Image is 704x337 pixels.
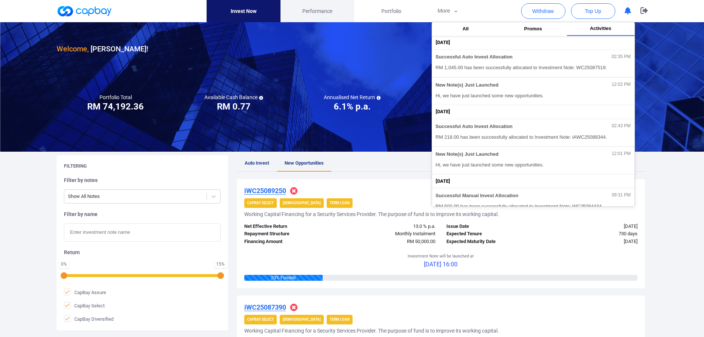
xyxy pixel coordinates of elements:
[432,188,635,216] button: Successful Manual Invest Allocation09:31 PMRM 500.00 has been successfully allocated to Investmen...
[590,26,611,31] span: Activities
[441,230,542,238] div: Expected Tenure
[436,124,513,129] span: Successful Auto Invest Allocation
[60,262,68,266] div: 0 %
[340,230,441,238] div: Monthly Instalment
[571,3,615,19] button: Top Up
[463,26,469,31] span: All
[244,303,286,311] u: iWC25087390
[324,94,381,101] h5: Annualised Net Return
[285,160,324,166] span: New Opportunities
[499,22,567,36] button: Promos
[239,223,340,230] div: Net Effective Return
[330,317,350,321] strong: Term Loan
[542,230,643,238] div: 730 days
[244,275,323,281] div: 20 % Funded
[585,7,601,15] span: Top Up
[436,92,631,100] span: Hi, we have just launched some new opportunities.
[340,223,441,230] div: 13.0 % p.a.
[99,94,132,101] h5: Portfolio Total
[244,211,499,218] h5: Working Capital Financing for a Security Services Provider. The purpose of fund is to improve its...
[436,178,450,185] span: [DATE]
[567,22,635,36] button: Activities
[407,239,435,244] span: RM 50,000.00
[87,101,144,112] h3: RM 74,192.36
[408,260,474,269] p: [DATE] 16:00
[302,7,332,15] span: Performance
[432,77,635,105] button: New Note(s) Just Launched12:02 PMHi, we have just launched some new opportunities.
[542,238,643,246] div: [DATE]
[64,223,221,242] input: Enter investment note name
[217,101,251,112] h3: RM 0.77
[436,161,631,169] span: Hi, we have just launched some new opportunities.
[64,249,221,256] h5: Return
[432,146,635,174] button: New Note(s) Just Launched12:01 PMHi, we have just launched some new opportunities.
[64,315,113,323] span: CapBay Diversified
[432,50,635,77] button: Successful Auto Invest Allocation02:35 PMRM 1,045.00 has been successfully allocated to Investmen...
[432,22,500,36] button: All
[57,44,89,53] span: Welcome,
[436,134,631,141] span: RM 218.00 has been successfully allocated to Investment Note: iAWC25088344.
[432,119,635,146] button: Successful Auto Invest Allocation02:43 PMRM 218.00 has been successfully allocated to Investment ...
[57,43,148,55] h3: [PERSON_NAME] !
[436,193,518,199] span: Successful Manual Invest Allocation
[436,64,631,71] span: RM 1,045.00 has been successfully allocated to Investment Note: WC25087519.
[330,201,350,205] strong: Term Loan
[64,211,221,218] h5: Filter by name
[612,82,630,87] span: 12:02 PM
[441,223,542,230] div: Issue Date
[247,317,274,321] strong: CapBay Select
[283,317,321,321] strong: [DEMOGRAPHIC_DATA]
[239,238,340,246] div: Financing Amount
[334,101,371,112] h3: 6.1% p.a.
[64,177,221,183] h5: Filter by notes
[612,124,630,129] span: 02:43 PM
[436,152,499,157] span: New Note(s) Just Launched
[436,82,499,88] span: New Note(s) Just Launched
[245,160,269,166] span: Auto Invest
[542,223,643,230] div: [DATE]
[612,54,630,60] span: 02:35 PM
[244,187,286,195] u: iWC25089250
[216,262,225,266] div: 15 %
[244,327,499,334] h5: Working Capital Financing for a Security Services Provider. The purpose of fund is to improve its...
[247,201,274,205] strong: CapBay Select
[524,26,542,31] span: Promos
[239,230,340,238] div: Repayment Structure
[381,7,401,15] span: Portfolio
[436,203,631,210] span: RM 500.00 has been successfully allocated to Investment Note: WC25084434.
[521,3,565,19] button: Withdraw
[436,108,450,116] span: [DATE]
[283,201,321,205] strong: [DEMOGRAPHIC_DATA]
[64,163,87,169] h5: Filtering
[612,193,630,198] span: 09:31 PM
[612,151,630,156] span: 12:01 PM
[441,238,542,246] div: Expected Maturity Date
[408,253,474,260] p: Investment Note will be launched at
[204,94,263,101] h5: Available Cash Balance
[436,54,513,60] span: Successful Auto Invest Allocation
[436,39,450,47] span: [DATE]
[64,289,106,296] span: CapBay Assure
[64,302,105,309] span: CapBay Select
